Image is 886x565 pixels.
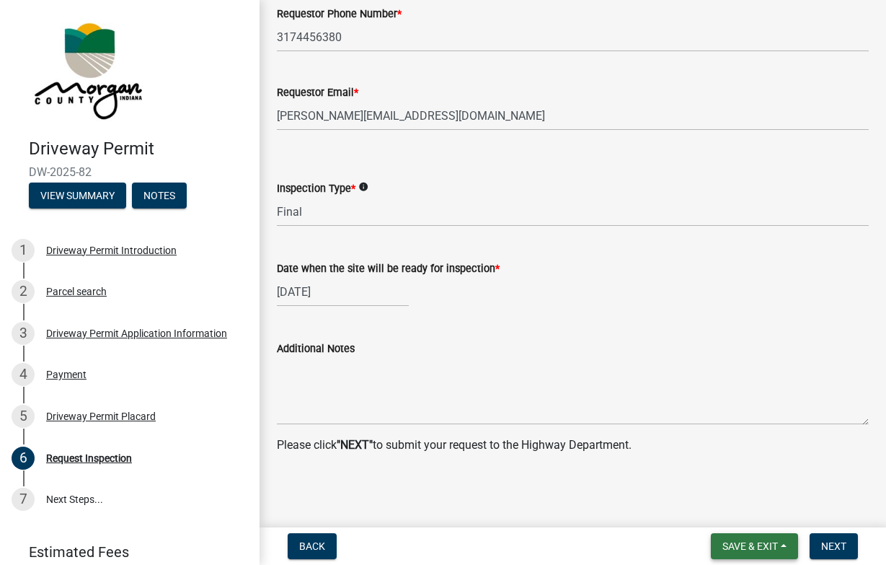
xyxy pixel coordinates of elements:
[277,344,355,354] label: Additional Notes
[722,540,778,552] span: Save & Exit
[810,533,858,559] button: Next
[358,182,368,192] i: info
[277,277,409,307] input: mm/dd/yyyy
[277,9,402,19] label: Requestor Phone Number
[12,322,35,345] div: 3
[29,183,126,209] button: View Summary
[337,438,373,452] strong: "NEXT"
[288,533,337,559] button: Back
[12,280,35,303] div: 2
[277,184,355,194] label: Inspection Type
[46,369,87,380] div: Payment
[29,190,126,202] wm-modal-confirm: Summary
[821,540,846,552] span: Next
[12,363,35,386] div: 4
[12,405,35,428] div: 5
[46,328,227,338] div: Driveway Permit Application Information
[29,15,145,123] img: Morgan County, Indiana
[277,88,358,98] label: Requestor Email
[12,488,35,511] div: 7
[132,190,187,202] wm-modal-confirm: Notes
[277,264,500,274] label: Date when the site will be ready for inspection
[46,286,107,297] div: Parcel search
[132,183,187,209] button: Notes
[711,533,798,559] button: Save & Exit
[277,437,869,454] p: Please click to submit your request to the Highway Department.
[299,540,325,552] span: Back
[12,239,35,262] div: 1
[46,245,177,255] div: Driveway Permit Introduction
[46,411,156,421] div: Driveway Permit Placard
[29,165,231,179] span: DW-2025-82
[46,453,132,463] div: Request Inspection
[12,447,35,470] div: 6
[29,139,248,159] h4: Driveway Permit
